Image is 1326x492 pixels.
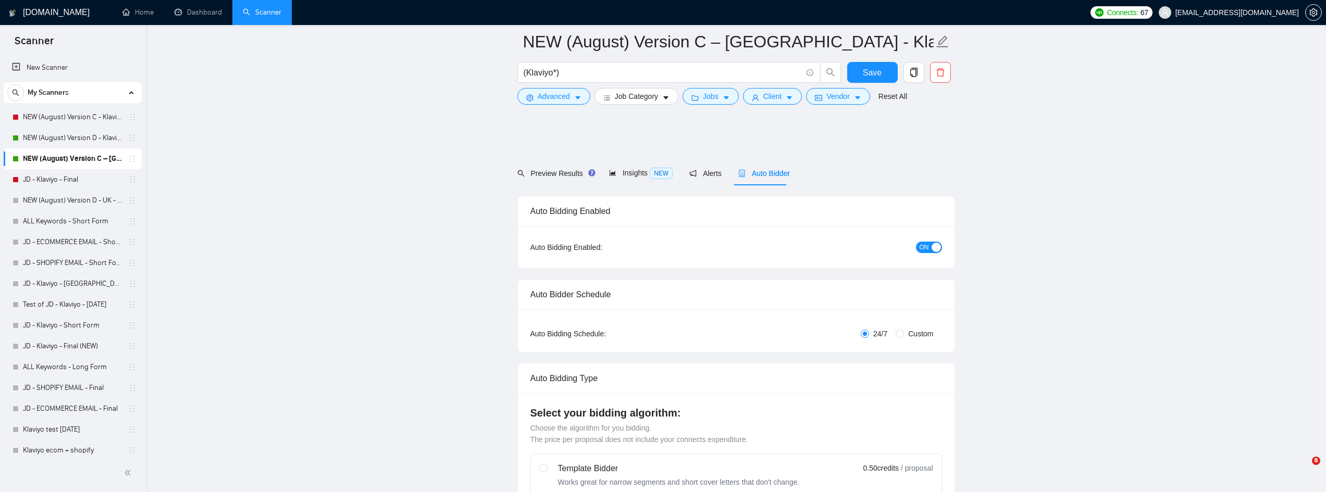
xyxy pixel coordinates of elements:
span: Choose the algorithm for you bidding. The price per proposal does not include your connects expen... [530,424,748,444]
a: NEW (August) Version D - Klaviyo [23,128,122,148]
a: JD - ECOMMERCE EMAIL - Short Form [23,232,122,253]
a: JD - ECOMMERCE EMAIL - Final [23,398,122,419]
a: homeHome [122,8,154,17]
span: delete [931,68,950,77]
button: search [7,84,24,101]
span: holder [128,405,137,413]
span: Advanced [538,91,570,102]
span: holder [128,280,137,288]
a: NEW (August) Version C – [GEOGRAPHIC_DATA] - Klaviyo [23,148,122,169]
div: Tooltip anchor [587,168,597,178]
span: holder [128,259,137,267]
span: user [752,94,759,102]
span: setting [1306,8,1321,17]
span: user [1161,9,1169,16]
span: NEW [650,168,673,179]
button: search [820,62,841,83]
span: Auto Bidder [738,169,790,178]
a: Klaviyo ecom + shopify [23,440,122,461]
button: setting [1305,4,1322,21]
span: double-left [124,468,134,478]
span: 0.50 credits [863,462,899,474]
span: caret-down [574,94,581,102]
span: Preview Results [517,169,592,178]
span: Connects: [1107,7,1138,18]
span: search [8,89,23,96]
span: edit [936,35,949,48]
span: notification [689,170,697,177]
button: barsJob Categorycaret-down [594,88,678,105]
span: holder [128,342,137,350]
h4: Select your bidding algorithm: [530,406,942,420]
button: Save [847,62,898,83]
span: caret-down [854,94,861,102]
a: setting [1305,8,1322,17]
a: JD - SHOPIFY EMAIL - Short Form [23,253,122,273]
span: idcard [815,94,822,102]
span: caret-down [786,94,793,102]
span: Custom [904,328,937,339]
a: New Scanner [12,57,133,78]
span: copy [904,68,924,77]
a: JD - SHOPIFY EMAIL - Final [23,377,122,398]
span: caret-down [662,94,670,102]
span: area-chart [609,169,616,176]
span: holder [128,321,137,330]
span: holder [128,425,137,434]
span: Insights [609,169,673,177]
span: Save [863,66,882,79]
span: robot [738,170,746,177]
span: 67 [1141,7,1148,18]
a: JD - Klaviyo - Final [23,169,122,190]
span: / proposal [901,463,933,473]
span: Scanner [6,33,62,55]
span: holder [128,384,137,392]
a: searchScanner [243,8,281,17]
button: userClientcaret-down [743,88,802,105]
li: New Scanner [4,57,142,78]
a: ALL Keywords - Long Form [23,357,122,377]
span: Job Category [615,91,658,102]
span: Client [763,91,782,102]
span: holder [128,238,137,246]
span: info-circle [807,69,813,76]
span: Alerts [689,169,722,178]
span: search [517,170,525,177]
span: holder [128,446,137,455]
button: delete [930,62,951,83]
div: Auto Bidder Schedule [530,280,942,309]
button: settingAdvancedcaret-down [517,88,590,105]
span: holder [128,113,137,121]
iframe: Intercom live chat [1291,457,1316,482]
img: logo [9,5,16,21]
a: JD - Klaviyo - [GEOGRAPHIC_DATA] - only [23,273,122,294]
span: 24/7 [869,328,891,339]
a: Klaviyo test [DATE] [23,419,122,440]
a: ALL Keywords - Short Form [23,211,122,232]
button: idcardVendorcaret-down [806,88,870,105]
div: Auto Bidding Enabled: [530,242,667,253]
a: NEW (August) Version D - UK - Klaviyo [23,190,122,211]
button: copy [903,62,924,83]
span: caret-down [723,94,730,102]
span: Jobs [703,91,718,102]
a: Reset All [878,91,907,102]
a: JD - Klaviyo - Final (NEW) [23,336,122,357]
span: holder [128,134,137,142]
div: Auto Bidding Enabled [530,196,942,226]
span: folder [691,94,699,102]
div: Auto Bidding Type [530,363,942,393]
span: holder [128,217,137,225]
a: dashboardDashboard [175,8,222,17]
span: setting [526,94,534,102]
img: upwork-logo.png [1095,8,1104,17]
span: holder [128,175,137,184]
input: Search Freelance Jobs... [524,66,802,79]
span: holder [128,196,137,205]
a: JD - Klaviyo - Short Form [23,315,122,336]
span: ON [920,242,929,253]
a: NEW (August) Version C - Klaviyo [23,107,122,128]
div: Template Bidder [558,462,800,475]
a: Test of JD - Klaviyo - [DATE] [23,294,122,315]
span: My Scanners [28,82,69,103]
